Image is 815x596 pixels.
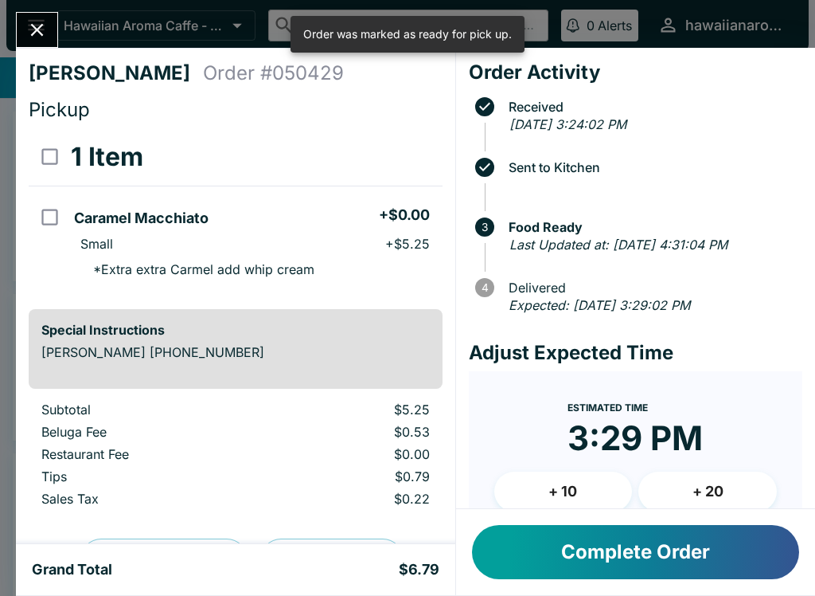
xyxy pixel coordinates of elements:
[481,281,488,294] text: 4
[286,491,430,507] p: $0.22
[29,128,443,296] table: orders table
[286,402,430,418] p: $5.25
[29,98,90,121] span: Pickup
[41,402,260,418] p: Subtotal
[286,424,430,440] p: $0.53
[29,402,443,513] table: orders table
[567,418,703,459] time: 3:29 PM
[399,560,439,579] h5: $6.79
[501,100,802,114] span: Received
[41,344,430,360] p: [PERSON_NAME] [PHONE_NUMBER]
[469,61,802,84] h4: Order Activity
[638,472,777,512] button: + 20
[501,160,802,174] span: Sent to Kitchen
[74,209,209,228] h5: Caramel Macchiato
[303,21,512,48] div: Order was marked as ready for pick up.
[509,116,626,132] em: [DATE] 3:24:02 PM
[509,297,690,313] em: Expected: [DATE] 3:29:02 PM
[385,236,430,252] p: + $5.25
[472,525,799,579] button: Complete Order
[203,61,344,85] h4: Order # 050429
[286,446,430,462] p: $0.00
[501,280,802,295] span: Delivered
[41,424,260,440] p: Beluga Fee
[80,539,248,580] button: Preview Receipt
[260,539,404,580] button: Print Receipt
[41,322,430,338] h6: Special Instructions
[469,341,802,365] h4: Adjust Expected Time
[71,141,143,173] h3: 1 Item
[41,491,260,507] p: Sales Tax
[567,402,648,414] span: Estimated Time
[379,206,430,225] h5: + $0.00
[494,472,633,512] button: + 10
[41,469,260,484] p: Tips
[482,221,488,233] text: 3
[80,236,113,252] p: Small
[41,446,260,462] p: Restaurant Fee
[286,469,430,484] p: $0.79
[509,237,727,253] em: Last Updated at: [DATE] 4:31:04 PM
[501,220,802,234] span: Food Ready
[32,560,112,579] h5: Grand Total
[17,13,57,47] button: Close
[29,61,203,85] h4: [PERSON_NAME]
[80,261,314,277] p: * Extra extra Carmel add whip cream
